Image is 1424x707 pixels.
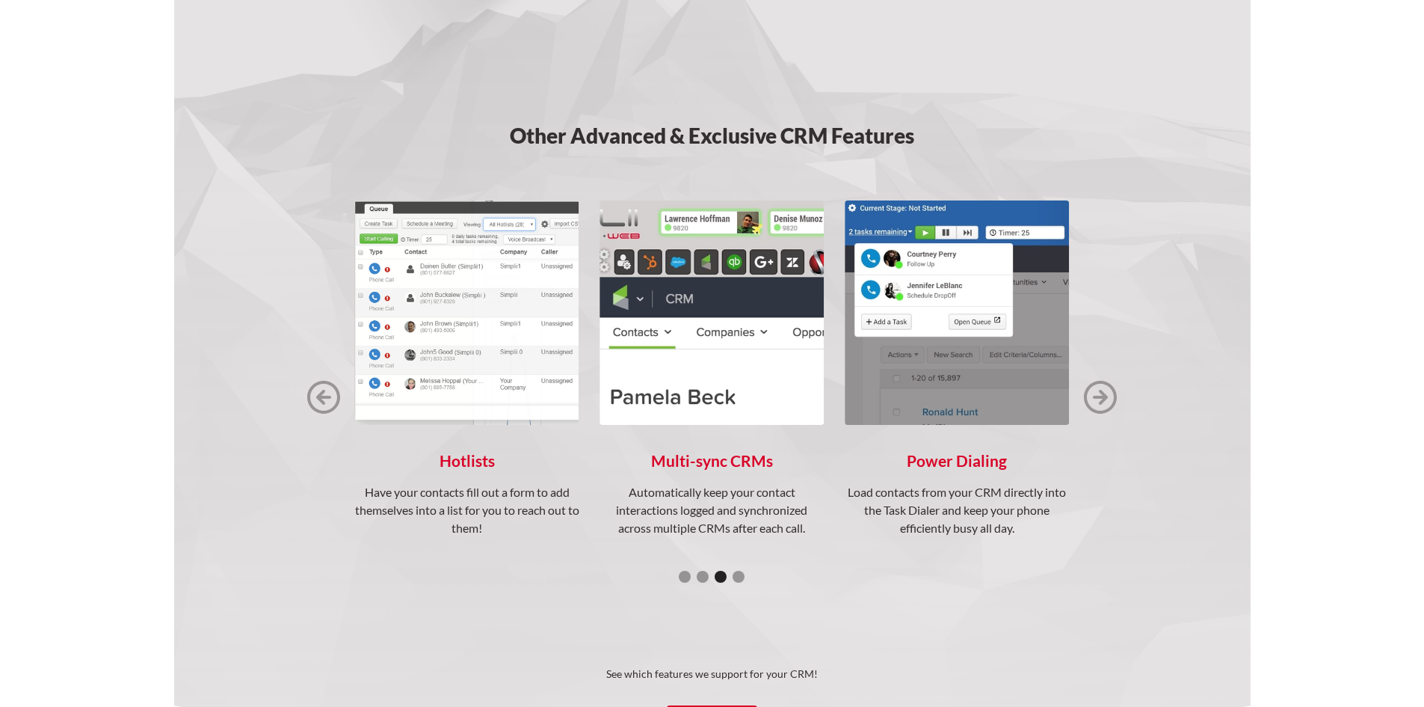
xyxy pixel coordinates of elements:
[679,571,691,583] div: Show slide 1 of 4
[289,124,1136,147] h3: Other Advanced & Exclusive CRM Features
[733,571,745,583] div: Show slide 4 of 4
[845,452,1069,470] h4: Power Dialing
[845,483,1069,537] p: Load contacts from your CRM directly into the Task Dialer and keep your phone efficiently busy al...
[355,201,579,425] img: Hotlists
[697,571,709,583] div: Show slide 2 of 4
[845,201,1069,425] img: Power Dialing
[600,452,824,470] h4: Multi-sync CRMs
[355,452,579,470] h4: Hotlists
[600,483,824,537] p: Automatically keep your contact interactions logged and synchronized across multiple CRMs after e...
[715,571,727,583] div: Show slide 3 of 4
[352,201,1073,593] div: 3 of 4
[845,201,1069,537] a: Power DialingLoad contacts from your CRM directly into the Task Dialer and keep your phone effici...
[355,201,579,537] a: HotlistsHave your contacts fill out a form to add themselves into a list for you to reach out to ...
[174,665,1251,683] p: See which features we support for your CRM!
[600,201,824,425] img: Multi-sync CRMs
[1084,201,1117,593] div: next slide
[600,201,824,537] a: Multi-sync CRMsAutomatically keep your contact interactions logged and synchronized across multip...
[355,483,579,537] p: Have your contacts fill out a form to add themselves into a list for you to reach out to them!
[307,201,340,593] div: previous slide
[352,201,1073,593] div: carousel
